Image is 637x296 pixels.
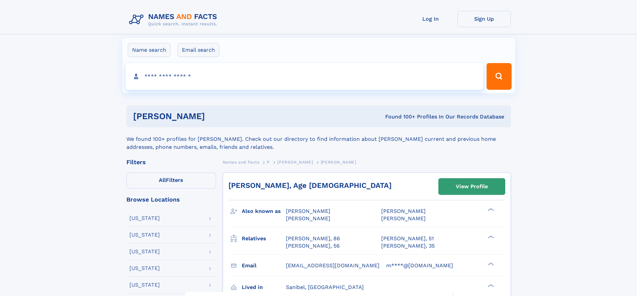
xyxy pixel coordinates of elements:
[404,11,457,27] a: Log In
[277,160,313,165] span: [PERSON_NAME]
[129,249,160,254] div: [US_STATE]
[286,215,330,222] span: [PERSON_NAME]
[286,262,380,269] span: [EMAIL_ADDRESS][DOMAIN_NAME]
[381,235,434,242] a: [PERSON_NAME], 51
[456,179,488,194] div: View Profile
[439,179,505,195] a: View Profile
[286,284,364,290] span: Sanibel, [GEOGRAPHIC_DATA]
[126,159,216,165] div: Filters
[267,158,270,166] a: P
[242,260,286,271] h3: Email
[267,160,270,165] span: P
[321,160,356,165] span: [PERSON_NAME]
[128,43,171,57] label: Name search
[277,158,313,166] a: [PERSON_NAME]
[126,173,216,189] label: Filters
[129,216,160,221] div: [US_STATE]
[129,282,160,288] div: [US_STATE]
[486,235,494,239] div: ❯
[381,208,426,214] span: [PERSON_NAME]
[133,112,295,120] h1: [PERSON_NAME]
[129,266,160,271] div: [US_STATE]
[126,63,484,90] input: search input
[457,11,511,27] a: Sign Up
[126,127,511,151] div: We found 100+ profiles for [PERSON_NAME]. Check out our directory to find information about [PERS...
[487,63,511,90] button: Search Button
[486,262,494,266] div: ❯
[242,206,286,217] h3: Also known as
[486,208,494,212] div: ❯
[286,242,340,250] a: [PERSON_NAME], 56
[159,177,166,183] span: All
[223,158,259,166] a: Names and Facts
[126,197,216,203] div: Browse Locations
[242,282,286,293] h3: Lived in
[129,232,160,238] div: [US_STATE]
[486,283,494,288] div: ❯
[126,11,223,29] img: Logo Names and Facts
[295,113,504,120] div: Found 100+ Profiles In Our Records Database
[286,235,340,242] a: [PERSON_NAME], 86
[178,43,219,57] label: Email search
[286,208,330,214] span: [PERSON_NAME]
[228,181,392,190] a: [PERSON_NAME], Age [DEMOGRAPHIC_DATA]
[381,242,435,250] a: [PERSON_NAME], 35
[242,233,286,244] h3: Relatives
[381,215,426,222] span: [PERSON_NAME]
